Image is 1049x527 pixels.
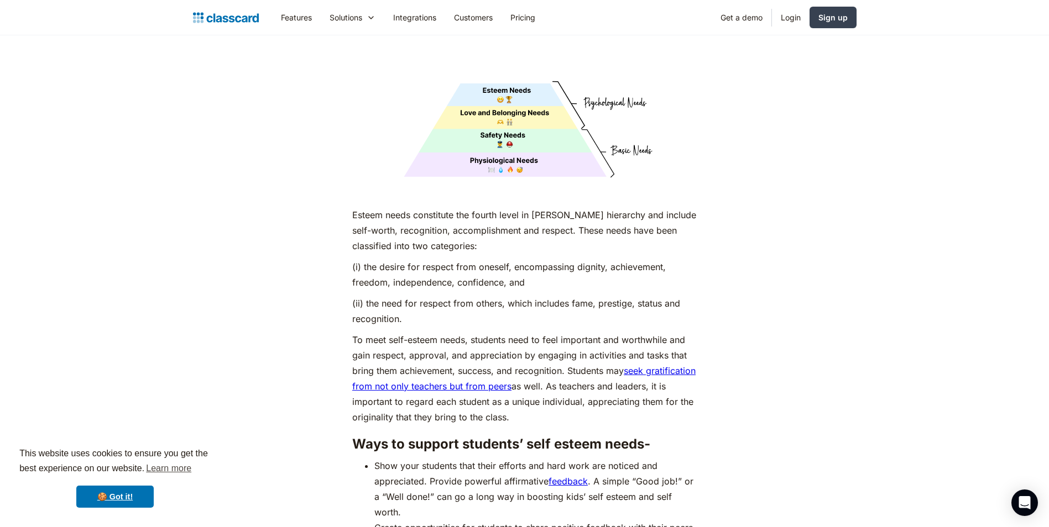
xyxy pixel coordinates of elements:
[549,476,588,487] a: feedback
[712,5,771,30] a: Get a demo
[1011,489,1038,516] div: Open Intercom Messenger
[352,296,697,326] p: (ii) the need for respect from others, which includes fame, prestige, status and recognition.
[352,259,697,290] p: (i) the desire for respect from oneself, encompassing dignity, achievement, freedom, independence...
[352,207,697,254] p: Esteem needs constitute the fourth level in [PERSON_NAME] hierarchy and include self-worth, recog...
[272,5,321,30] a: Features
[352,365,696,392] a: seek gratification from not only teachers but from peers
[374,458,697,520] li: Show your students that their efforts and hard work are noticed and appreciated. Provide powerful...
[193,10,259,25] a: home
[352,436,697,452] h3: Ways to support students’ self esteem needs-
[445,5,502,30] a: Customers
[330,12,362,23] div: Solutions
[772,5,810,30] a: Login
[321,5,384,30] div: Solutions
[352,8,697,181] img: Maslow's Hierarchy: Esteem Needs
[818,12,848,23] div: Sign up
[352,332,697,425] p: To meet self-esteem needs, students need to feel important and worthwhile and gain respect, appro...
[502,5,544,30] a: Pricing
[76,486,154,508] a: dismiss cookie message
[810,7,857,28] a: Sign up
[352,186,697,202] p: ‍
[9,436,221,518] div: cookieconsent
[19,447,211,477] span: This website uses cookies to ensure you get the best experience on our website.
[144,460,193,477] a: learn more about cookies
[384,5,445,30] a: Integrations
